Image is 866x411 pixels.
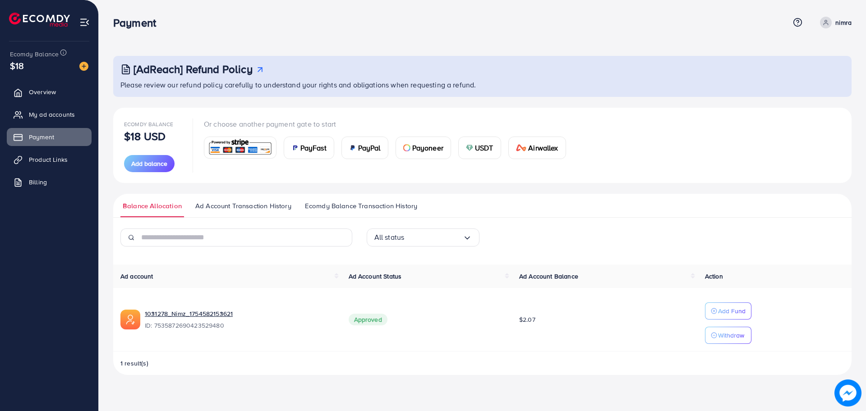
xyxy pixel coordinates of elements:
span: $18 [10,59,24,72]
a: cardPayFast [284,137,334,159]
span: Product Links [29,155,68,164]
span: $2.07 [519,315,535,324]
div: Search for option [367,228,479,247]
a: cardUSDT [458,137,501,159]
button: Withdraw [705,327,751,344]
span: My ad accounts [29,110,75,119]
span: Payment [29,132,54,142]
span: Approved [349,314,387,325]
span: PayPal [358,142,381,153]
span: Billing [29,178,47,187]
h3: Payment [113,16,163,29]
span: Payoneer [412,142,443,153]
img: menu [79,17,90,27]
span: All status [374,230,405,244]
a: My ad accounts [7,105,92,123]
p: nimra [835,17,852,28]
span: Airwallex [528,142,558,153]
button: Add balance [124,155,175,172]
p: Or choose another payment gate to start [204,119,573,129]
div: <span class='underline'>1031278_Nimz_1754582153621</span></br>7535872690423529480 [145,309,334,330]
p: Add Fund [718,306,746,316]
p: $18 USD [124,131,166,142]
span: ID: 7535872690423529480 [145,321,334,330]
span: Ad account [120,272,153,281]
a: cardAirwallex [508,137,566,159]
img: logo [9,13,70,27]
input: Search for option [404,230,462,244]
img: card [291,144,299,151]
span: Balance Allocation [123,201,182,211]
img: ic-ads-acc.e4c84228.svg [120,310,140,329]
span: Overview [29,87,56,96]
img: card [516,144,527,151]
img: image [79,62,88,71]
img: card [349,144,356,151]
span: Ecomdy Balance [124,120,173,128]
span: PayFast [300,142,327,153]
a: nimra [816,17,852,28]
span: Ecomdy Balance [10,50,59,59]
img: card [403,144,410,151]
p: Please review our refund policy carefully to understand your rights and obligations when requesti... [120,79,846,90]
a: Product Links [7,151,92,169]
a: Overview [7,83,92,101]
a: cardPayPal [341,137,388,159]
span: Add balance [131,159,167,168]
img: card [207,138,273,157]
span: Ecomdy Balance Transaction History [305,201,417,211]
button: Add Fund [705,302,751,320]
a: 1031278_Nimz_1754582153621 [145,309,233,318]
img: card [466,144,473,151]
span: Ad Account Status [349,272,402,281]
h3: [AdReach] Refund Policy [134,63,253,76]
span: Ad Account Balance [519,272,578,281]
a: card [204,137,276,159]
p: Withdraw [718,330,744,341]
a: cardPayoneer [396,137,451,159]
a: Payment [7,128,92,146]
span: Action [705,272,723,281]
span: Ad Account Transaction History [195,201,291,211]
span: 1 result(s) [120,359,148,368]
img: image [835,380,861,406]
a: Billing [7,173,92,191]
span: USDT [475,142,493,153]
